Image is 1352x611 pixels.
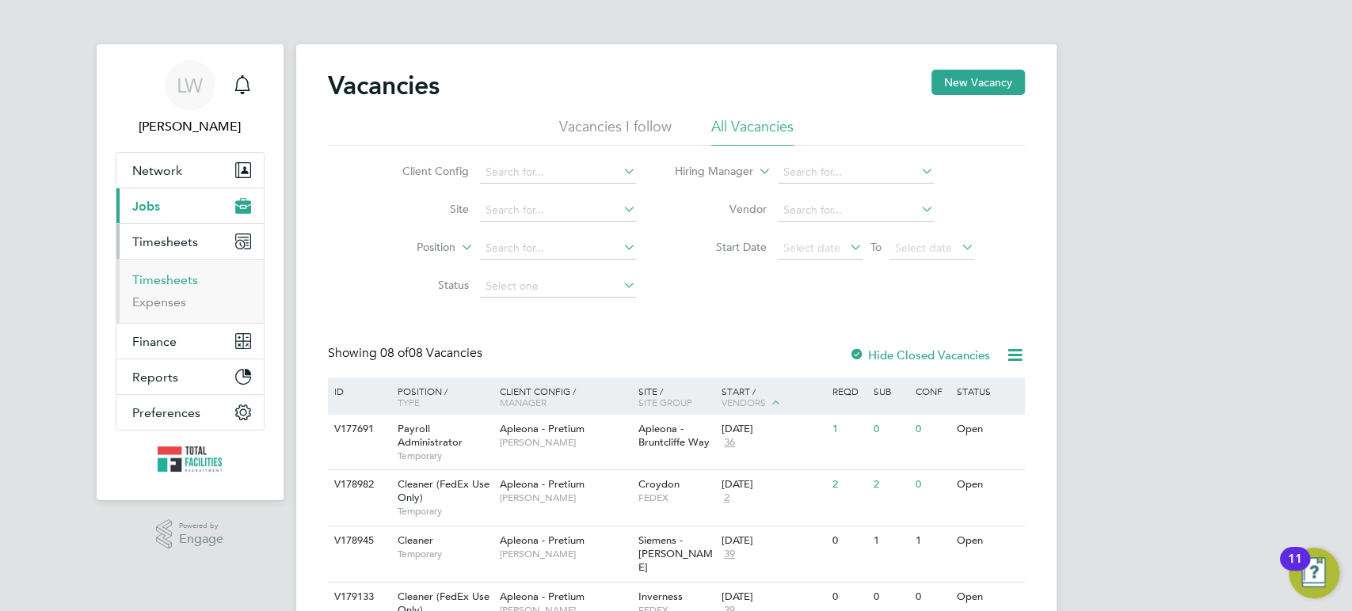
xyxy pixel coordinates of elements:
span: [PERSON_NAME] [500,491,630,504]
div: V178945 [330,526,386,556]
div: V177691 [330,415,386,444]
div: [DATE] [722,590,825,604]
label: Site [378,202,469,216]
span: [PERSON_NAME] [500,548,630,560]
nav: Main navigation [97,44,284,500]
input: Search for... [778,199,934,222]
div: [DATE] [722,478,825,491]
span: Apleona - Pretium [500,590,585,603]
a: LW[PERSON_NAME] [116,60,265,136]
span: 36 [722,436,737,450]
li: Vacancies I follow [559,117,672,146]
label: Vendor [676,202,767,216]
span: To [866,237,886,257]
span: Apleona - Pretium [500,422,585,435]
li: All Vacancies [711,117,794,146]
span: Inverness [638,590,683,603]
label: Status [378,278,469,292]
div: 2 [870,470,911,499]
span: Network [132,163,182,178]
span: 2 [722,491,732,505]
div: 0 [912,470,953,499]
label: Position [364,240,455,256]
span: LW [177,75,203,96]
a: Go to home page [116,446,265,472]
div: 11 [1288,559,1302,579]
span: 39 [722,548,737,561]
span: [PERSON_NAME] [500,436,630,449]
span: Apleona - Pretium [500,477,585,491]
div: 1 [912,526,953,556]
span: Croydon [638,477,680,491]
div: 1 [828,415,870,444]
label: Hiring Manager [662,164,753,180]
span: Jobs [132,199,160,214]
a: Expenses [132,294,186,309]
div: [DATE] [722,534,825,548]
span: Vendors [722,396,766,408]
img: tfrecruitment-logo-retina.png [158,446,223,472]
div: Reqd [828,378,870,404]
label: Client Config [378,164,469,178]
span: Temporary [397,505,492,518]
span: Siemens - [PERSON_NAME] [638,533,713,574]
div: Position / [385,378,496,416]
div: Status [953,378,1022,404]
span: Cleaner [397,533,432,547]
div: Start / [718,378,828,417]
span: Temporary [397,548,492,560]
div: 2 [828,470,870,499]
button: Reports [116,359,264,394]
span: 08 Vacancies [380,345,482,361]
div: 0 [828,526,870,556]
button: Timesheets [116,224,264,259]
span: FEDEX [638,491,714,504]
span: Select date [783,241,840,255]
span: Apleona - Bruntcliffe Way [638,422,710,449]
input: Search for... [480,199,636,222]
button: Preferences [116,395,264,430]
label: Start Date [676,240,767,254]
span: Payroll Administrator [397,422,462,449]
div: 1 [870,526,911,556]
div: Conf [912,378,953,404]
a: Powered byEngage [156,519,223,549]
input: Select one [480,275,636,298]
span: 08 of [380,345,409,361]
div: V178982 [330,470,386,499]
div: Showing [328,345,486,362]
span: Manager [500,396,547,408]
span: Engage [179,533,223,546]
div: Open [953,470,1022,499]
span: Site Group [638,396,692,408]
span: Apleona - Pretium [500,533,585,547]
div: Timesheets [116,259,264,323]
div: Open [953,526,1022,556]
span: Powered by [179,519,223,533]
button: New Vacancy [931,70,1025,95]
span: Select date [895,241,952,255]
label: Hide Closed Vacancies [849,347,990,362]
button: Jobs [116,188,264,223]
div: ID [330,378,386,404]
span: Reports [132,370,178,385]
button: Open Resource Center, 11 new notifications [1289,548,1339,598]
span: Louise Walsh [116,117,265,136]
div: Sub [870,378,911,404]
div: 0 [912,415,953,444]
input: Search for... [480,237,636,260]
button: Network [116,153,264,188]
span: Temporary [397,450,492,462]
input: Search for... [778,161,934,184]
button: Finance [116,324,264,359]
span: Timesheets [132,234,198,249]
div: Site / [634,378,718,416]
input: Search for... [480,161,636,184]
div: 0 [870,415,911,444]
div: Client Config / [496,378,634,416]
span: Finance [132,334,177,349]
span: Preferences [132,405,200,420]
h2: Vacancies [328,70,440,101]
a: Timesheets [132,272,198,287]
div: Open [953,415,1022,444]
